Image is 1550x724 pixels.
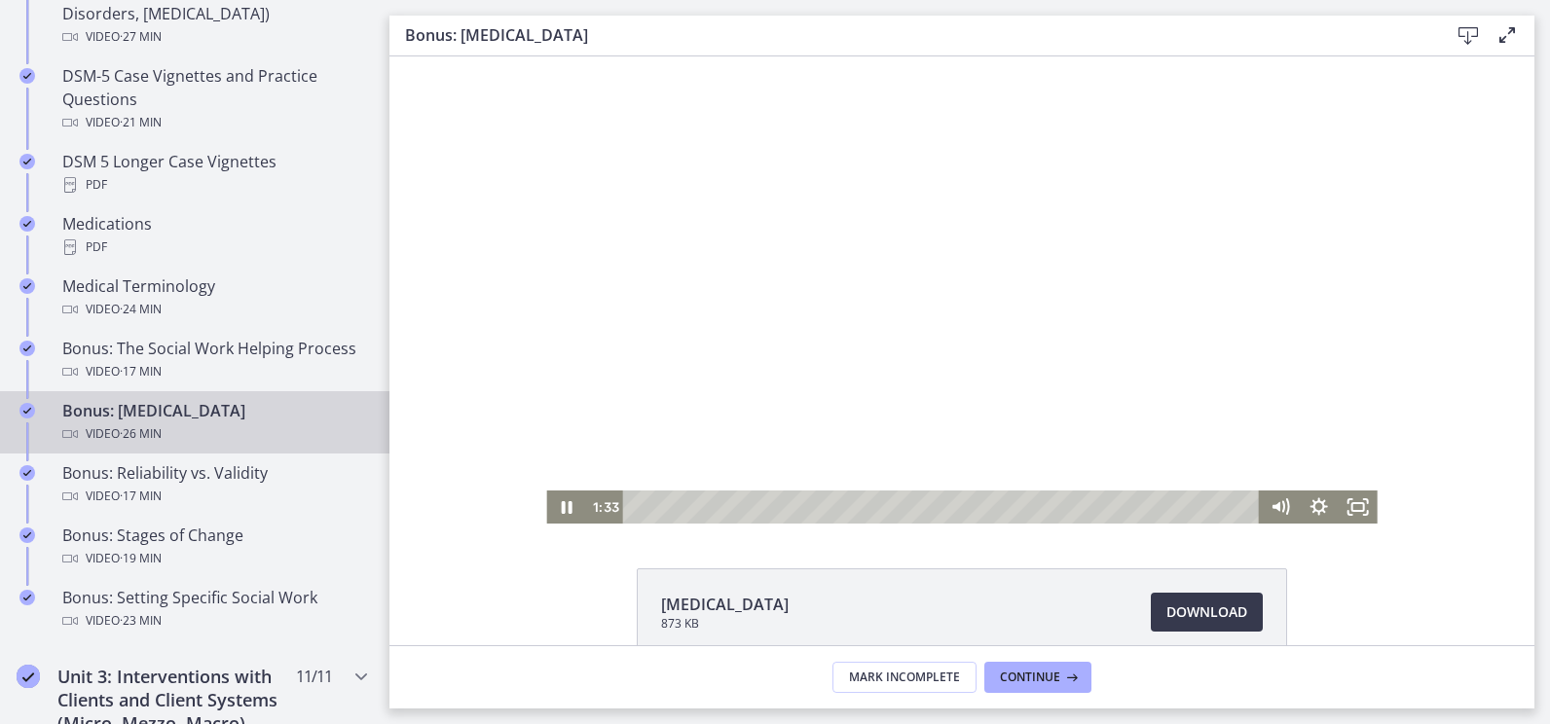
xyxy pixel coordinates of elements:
[661,593,789,616] span: [MEDICAL_DATA]
[62,173,366,197] div: PDF
[661,616,789,632] span: 873 KB
[62,212,366,259] div: Medications
[19,527,35,543] i: Completed
[62,64,366,134] div: DSM-5 Case Vignettes and Practice Questions
[62,609,366,633] div: Video
[389,56,1534,524] iframe: Video Lesson
[405,23,1418,47] h3: Bonus: [MEDICAL_DATA]
[19,403,35,418] i: Completed
[62,337,366,383] div: Bonus: The Social Work Helping Process
[120,609,162,633] span: · 23 min
[19,590,35,605] i: Completed
[62,586,366,633] div: Bonus: Setting Specific Social Work
[1151,593,1263,632] a: Download
[871,434,910,467] button: Mute
[62,399,366,446] div: Bonus: [MEDICAL_DATA]
[62,150,366,197] div: DSM 5 Longer Case Vignettes
[17,665,40,688] i: Completed
[984,662,1091,693] button: Continue
[120,298,162,321] span: · 24 min
[19,68,35,84] i: Completed
[849,670,960,685] span: Mark Incomplete
[62,235,366,259] div: PDF
[1000,670,1060,685] span: Continue
[120,485,162,508] span: · 17 min
[62,485,366,508] div: Video
[19,216,35,232] i: Completed
[62,524,366,570] div: Bonus: Stages of Change
[62,547,366,570] div: Video
[62,422,366,446] div: Video
[120,25,162,49] span: · 27 min
[120,422,162,446] span: · 26 min
[62,360,366,383] div: Video
[62,25,366,49] div: Video
[62,298,366,321] div: Video
[120,547,162,570] span: · 19 min
[120,111,162,134] span: · 21 min
[910,434,949,467] button: Show settings menu
[19,154,35,169] i: Completed
[19,278,35,294] i: Completed
[62,274,366,321] div: Medical Terminology
[62,461,366,508] div: Bonus: Reliability vs. Validity
[949,434,988,467] button: Fullscreen
[62,111,366,134] div: Video
[296,665,332,688] span: 11 / 11
[19,465,35,481] i: Completed
[1166,600,1247,624] span: Download
[19,341,35,356] i: Completed
[832,662,977,693] button: Mark Incomplete
[120,360,162,383] span: · 17 min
